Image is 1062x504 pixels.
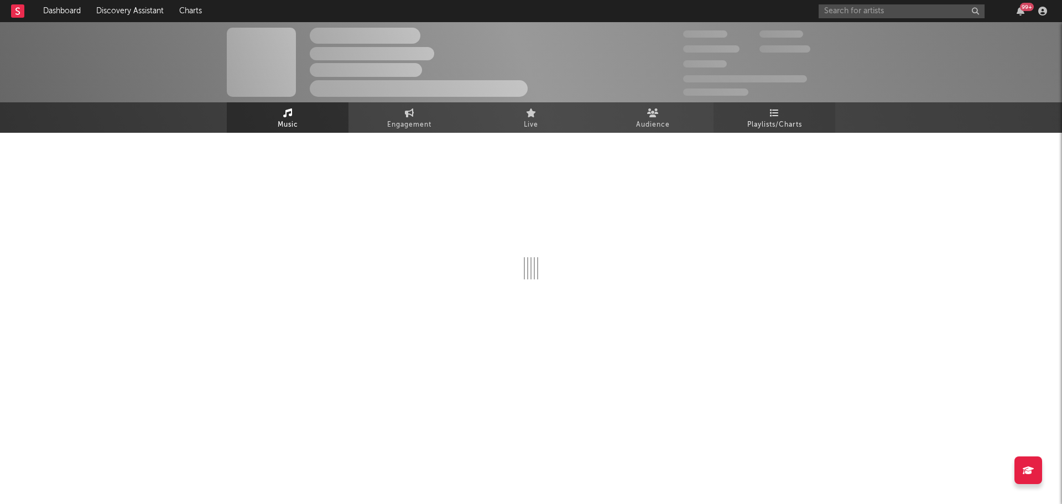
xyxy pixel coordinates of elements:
a: Playlists/Charts [714,102,835,133]
button: 99+ [1017,7,1024,15]
a: Music [227,102,348,133]
a: Live [470,102,592,133]
span: Audience [636,118,670,132]
a: Engagement [348,102,470,133]
a: Audience [592,102,714,133]
span: 50.000.000 Monthly Listeners [683,75,807,82]
span: 300.000 [683,30,727,38]
div: 99 + [1020,3,1034,11]
span: Live [524,118,538,132]
span: Music [278,118,298,132]
span: Playlists/Charts [747,118,802,132]
span: Engagement [387,118,431,132]
span: 1.000.000 [759,45,810,53]
input: Search for artists [819,4,985,18]
span: 100.000 [683,60,727,67]
span: Jump Score: 85.0 [683,89,748,96]
span: 50.000.000 [683,45,740,53]
span: 100.000 [759,30,803,38]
